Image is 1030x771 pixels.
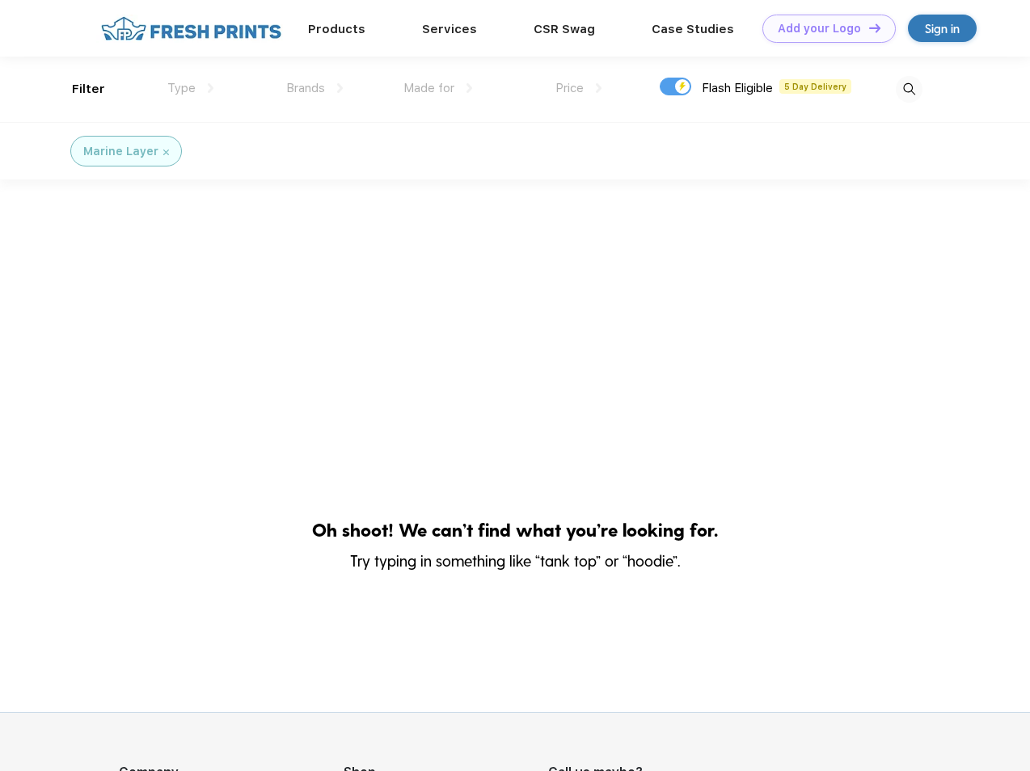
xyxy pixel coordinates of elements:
[779,79,851,94] span: 5 Day Delivery
[403,81,454,95] span: Made for
[908,15,977,42] a: Sign in
[896,76,922,103] img: desktop_search.svg
[925,19,960,38] div: Sign in
[308,22,365,36] a: Products
[869,23,880,32] img: DT
[466,83,472,93] img: dropdown.png
[778,22,861,36] div: Add your Logo
[167,81,196,95] span: Type
[702,81,773,95] span: Flash Eligible
[596,83,602,93] img: dropdown.png
[208,83,213,93] img: dropdown.png
[534,22,595,36] a: CSR Swag
[83,143,158,160] div: Marine Layer
[337,83,343,93] img: dropdown.png
[555,81,584,95] span: Price
[72,80,105,99] div: Filter
[163,150,169,155] img: filter_cancel.svg
[422,22,477,36] a: Services
[286,81,325,95] span: Brands
[96,15,286,43] img: fo%20logo%202.webp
